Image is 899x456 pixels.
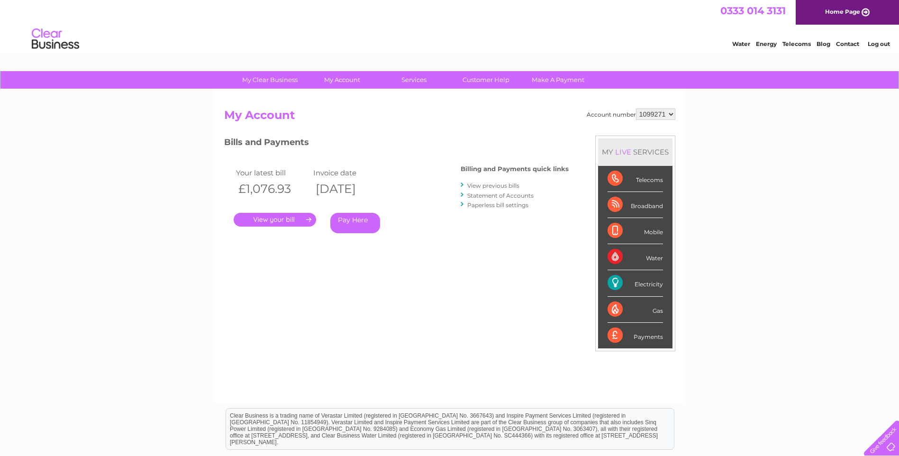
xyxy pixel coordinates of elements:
[782,40,811,47] a: Telecoms
[467,192,534,199] a: Statement of Accounts
[817,40,830,47] a: Blog
[608,218,663,244] div: Mobile
[311,166,389,179] td: Invoice date
[375,71,453,89] a: Services
[519,71,597,89] a: Make A Payment
[613,147,633,156] div: LIVE
[608,297,663,323] div: Gas
[720,5,786,17] a: 0333 014 3131
[226,5,674,46] div: Clear Business is a trading name of Verastar Limited (registered in [GEOGRAPHIC_DATA] No. 3667643...
[587,109,675,120] div: Account number
[467,201,528,209] a: Paperless bill settings
[868,40,890,47] a: Log out
[234,166,311,179] td: Your latest bill
[467,182,519,189] a: View previous bills
[303,71,381,89] a: My Account
[224,136,569,152] h3: Bills and Payments
[608,166,663,192] div: Telecoms
[231,71,309,89] a: My Clear Business
[234,213,316,227] a: .
[311,179,389,199] th: [DATE]
[836,40,859,47] a: Contact
[447,71,525,89] a: Customer Help
[31,25,80,54] img: logo.png
[461,165,569,173] h4: Billing and Payments quick links
[732,40,750,47] a: Water
[608,192,663,218] div: Broadband
[608,323,663,348] div: Payments
[756,40,777,47] a: Energy
[608,244,663,270] div: Water
[330,213,380,233] a: Pay Here
[598,138,672,165] div: MY SERVICES
[234,179,311,199] th: £1,076.93
[608,270,663,296] div: Electricity
[224,109,675,127] h2: My Account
